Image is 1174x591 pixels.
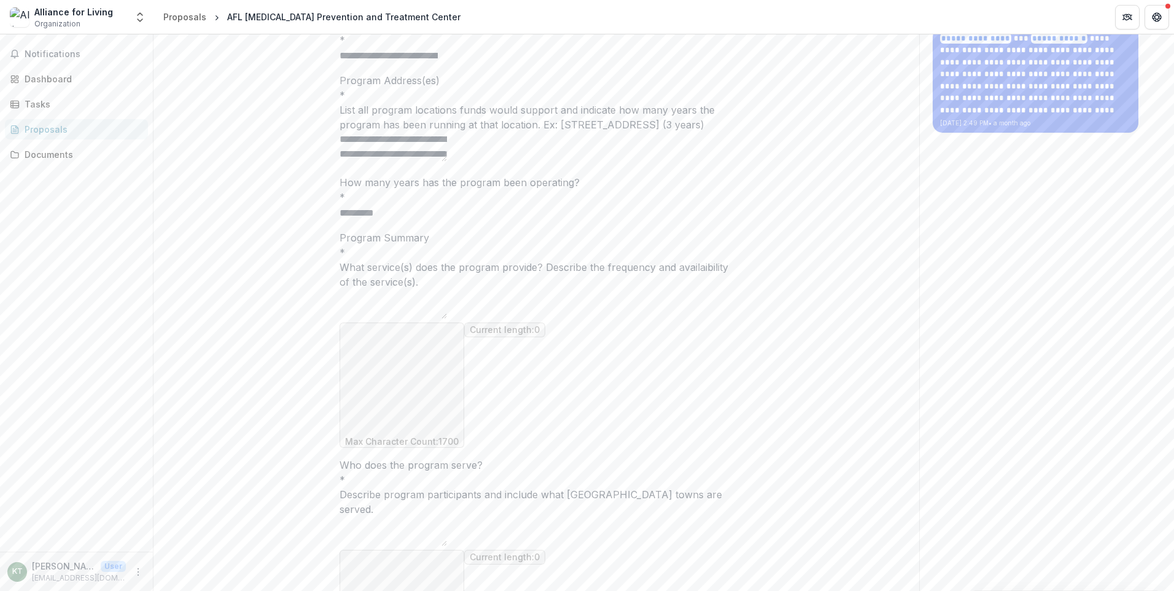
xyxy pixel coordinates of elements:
div: List all program locations funds would support and indicate how many years the program has been r... [340,103,733,132]
p: Current length: 0 [470,325,540,335]
p: [DATE] 2:49 PM • a month ago [940,119,1131,128]
div: Documents [25,148,138,161]
a: Proposals [5,119,148,139]
div: Proposals [163,10,206,23]
div: Proposals [25,123,138,136]
div: Dashboard [25,72,138,85]
span: Organization [34,18,80,29]
div: AFL [MEDICAL_DATA] Prevention and Treatment Center [227,10,461,23]
button: Notifications [5,44,148,64]
img: Alliance for Living [10,7,29,27]
p: Program Address(es) [340,73,440,88]
button: Get Help [1145,5,1169,29]
p: How many years has the program been operating? [340,175,580,190]
a: Proposals [158,8,211,26]
button: More [131,565,146,579]
p: Program Summary [340,230,429,245]
p: User [101,561,126,572]
div: Describe program participants and include what [GEOGRAPHIC_DATA] towns are served. [340,487,733,517]
a: Dashboard [5,69,148,89]
button: Open entity switcher [131,5,149,29]
p: Who does the program serve? [340,458,483,472]
button: Partners [1115,5,1140,29]
div: Tasks [25,98,138,111]
a: Documents [5,144,148,165]
p: [EMAIL_ADDRESS][DOMAIN_NAME] [32,573,126,584]
span: Notifications [25,49,143,60]
nav: breadcrumb [158,8,465,26]
div: What service(s) does the program provide? Describe the frequency and availaibility of the service... [340,260,733,289]
div: Kelly Thompson [12,568,23,576]
a: Tasks [5,94,148,114]
div: Alliance for Living [34,6,113,18]
p: Max Character Count: 1700 [345,437,459,447]
p: [PERSON_NAME] [32,560,96,573]
p: Current length: 0 [470,552,540,563]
